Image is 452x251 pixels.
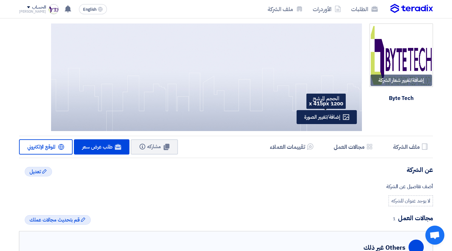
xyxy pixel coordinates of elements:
span: تعديل [29,168,41,175]
div: لا يوجد عنوان للشركه [389,195,433,206]
div: أضف تفاصيل عن الشركة [19,183,433,190]
h4: عن الشركة [19,166,433,174]
h5: تقييمات العملاء [270,143,305,150]
div: إضافة/تغيير شعار الشركة [370,75,432,86]
span: English [83,7,96,12]
a: الطلبات [346,2,383,17]
div: الحساب [32,5,46,10]
img: Teradix logo [390,4,433,13]
img: Cover Test [51,23,362,131]
button: مشاركه [131,139,178,155]
span: طلب عرض سعر [82,143,113,151]
span: قم بتحديث مجالات عملك [29,216,80,224]
a: طلب عرض سعر [74,139,130,155]
h4: مجالات العمل [19,214,433,222]
h5: ملف الشركة [393,143,420,150]
span: 1 [393,215,396,222]
button: English [79,4,107,14]
span: مشاركه [147,143,161,150]
span: إضافة/تغيير الصورة [304,113,340,121]
a: ملف الشركة [263,2,308,17]
h5: مجالات العمل [334,143,364,150]
div: الحجم المرشح [306,94,346,109]
strong: 1200 x 415px [309,100,343,108]
div: Open chat [425,226,444,245]
a: الموقع الإلكتروني [19,139,73,155]
a: الأوردرات [308,2,346,17]
img: BYTETECH_Logo__1760553445199.png [49,4,59,14]
div: Byte Tech [386,91,416,105]
span: الموقع الإلكتروني [27,143,56,151]
div: [PERSON_NAME] [19,10,46,13]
